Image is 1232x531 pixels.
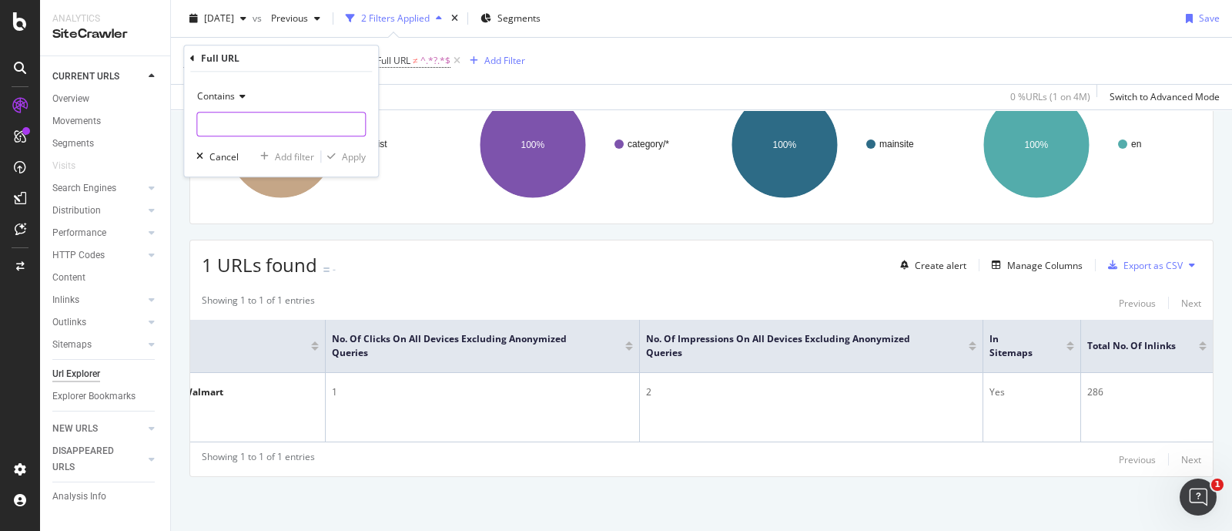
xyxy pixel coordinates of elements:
span: Full URL [377,54,410,67]
div: Explorer Bookmarks [52,388,136,405]
a: Performance [52,225,144,241]
span: 1 URLs found [202,252,317,277]
div: Save [1199,12,1220,25]
a: DISAPPEARED URLS [52,443,144,476]
div: Add Filter [484,54,525,67]
span: Segments [497,12,541,25]
div: 286 [1087,385,1207,399]
div: Visits [52,158,75,174]
a: Overview [52,91,159,107]
a: CURRENT URLS [52,69,144,85]
a: Sitemaps [52,337,144,353]
div: Movements [52,113,101,129]
text: 100% [521,139,545,150]
button: Save [1180,6,1220,31]
a: Search Engines [52,180,144,197]
div: 2 [646,385,976,399]
a: Content [52,270,159,286]
span: ≠ [413,54,418,67]
button: Manage Columns [986,256,1083,274]
button: Cancel [190,149,239,164]
a: Url Explorer [52,366,159,382]
button: Add filter [254,149,314,164]
a: NEW URLS [52,421,144,437]
div: CURRENT URLS [52,69,119,85]
div: DISAPPEARED URLS [52,443,130,476]
button: [DATE] [183,6,253,31]
a: Analysis Info [52,489,159,505]
button: Previous [1119,294,1156,312]
div: Performance [52,225,106,241]
div: A chart. [202,78,442,212]
a: Movements [52,113,159,129]
div: Outlinks [52,314,86,331]
div: Manage Columns [1007,259,1083,272]
div: Sitemaps [52,337,92,353]
text: mainsite [879,139,914,150]
a: Distribution [52,203,144,219]
text: 100% [1025,139,1049,150]
div: Overview [52,91,89,107]
div: - [333,263,336,276]
button: Export as CSV [1102,253,1183,277]
button: Switch to Advanced Mode [1103,85,1220,109]
div: Previous [1119,453,1156,466]
div: Add filter [275,150,314,163]
div: Segments [52,136,94,152]
span: In Sitemaps [989,332,1043,360]
a: Segments [52,136,159,152]
span: 1 [1211,479,1224,491]
div: 1 [332,385,633,399]
img: Equal [323,267,330,272]
div: Create alert [915,259,966,272]
div: 0 % URLs ( 1 on 4M ) [1010,90,1090,103]
div: SiteCrawler [52,25,158,43]
svg: A chart. [705,78,946,212]
text: en [1131,139,1141,150]
button: Add Filter [464,52,525,70]
button: Segments [474,6,547,31]
text: category/* [628,139,669,150]
div: Apply [342,150,366,163]
span: Contains [197,89,235,103]
a: Inlinks [52,292,144,308]
div: Switch to Advanced Mode [1110,90,1220,103]
span: 2025 Aug. 22nd [204,12,234,25]
div: Distribution [52,203,101,219]
div: Search Engines [52,180,116,197]
button: Create alert [894,253,966,277]
svg: A chart. [957,78,1197,212]
svg: A chart. [454,78,694,212]
div: Export as CSV [1123,259,1183,272]
button: Previous [1119,450,1156,469]
div: Analysis Info [52,489,106,505]
button: Previous [265,6,326,31]
a: Explorer Bookmarks [52,388,159,405]
span: No. of Clicks On All Devices excluding anonymized queries [332,332,602,360]
a: HTTP Codes [52,247,144,264]
div: Showing 1 to 1 of 1 entries [202,450,315,469]
div: Full URL [201,52,239,65]
div: Showing 1 to 1 of 1 entries [202,294,315,312]
div: NEW URLS [52,421,98,437]
div: 2 Filters Applied [361,12,430,25]
div: Analytics [52,12,158,25]
div: Previous [1119,297,1156,310]
span: Previous [265,12,308,25]
div: Next [1181,297,1201,310]
div: Next [1181,453,1201,466]
button: Next [1181,450,1201,469]
span: vs [253,12,265,25]
span: No. of Impressions On All Devices excluding anonymized queries [646,332,946,360]
div: Yes [989,385,1074,399]
a: Visits [52,158,91,174]
text: 100% [773,139,797,150]
div: Content [52,270,85,286]
button: 2 Filters Applied [340,6,448,31]
a: Outlinks [52,314,144,331]
button: Apply [321,149,366,164]
div: Inlinks [52,292,79,308]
